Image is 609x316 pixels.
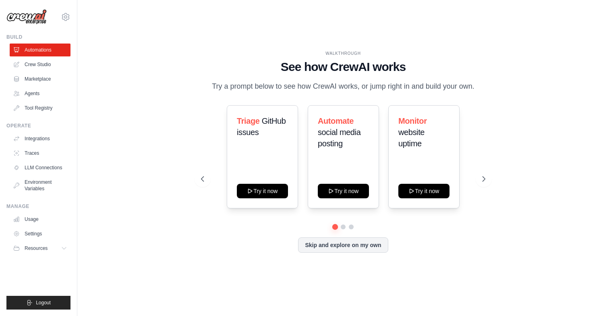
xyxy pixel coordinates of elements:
[6,34,70,40] div: Build
[237,116,260,125] span: Triage
[298,237,388,253] button: Skip and explore on my own
[237,116,286,137] span: GitHub issues
[10,176,70,195] a: Environment Variables
[6,203,70,210] div: Manage
[318,116,354,125] span: Automate
[318,184,369,198] button: Try it now
[25,245,48,252] span: Resources
[201,50,485,56] div: WALKTHROUGH
[318,128,360,148] span: social media posting
[10,44,70,56] a: Automations
[201,60,485,74] h1: See how CrewAI works
[6,123,70,129] div: Operate
[10,161,70,174] a: LLM Connections
[36,299,51,306] span: Logout
[6,296,70,310] button: Logout
[10,73,70,85] a: Marketplace
[398,116,427,125] span: Monitor
[398,184,449,198] button: Try it now
[208,81,478,92] p: Try a prompt below to see how CrewAI works, or jump right in and build your own.
[6,9,47,25] img: Logo
[10,147,70,160] a: Traces
[10,213,70,226] a: Usage
[10,227,70,240] a: Settings
[398,128,425,148] span: website uptime
[10,58,70,71] a: Crew Studio
[10,242,70,255] button: Resources
[237,184,288,198] button: Try it now
[10,102,70,114] a: Tool Registry
[569,277,609,316] iframe: Chat Widget
[10,132,70,145] a: Integrations
[10,87,70,100] a: Agents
